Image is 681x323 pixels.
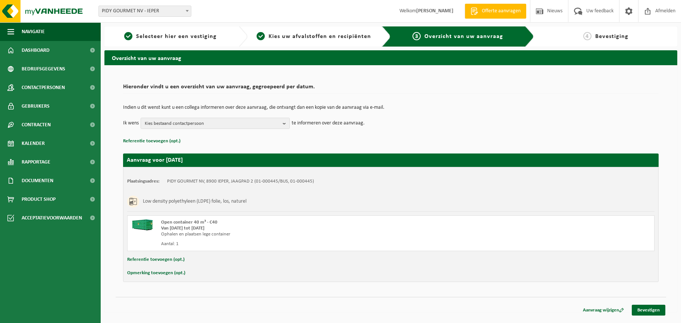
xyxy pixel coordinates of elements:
span: Contactpersonen [22,78,65,97]
div: Ophalen en plaatsen lege container [161,231,421,237]
p: Ik wens [123,118,139,129]
span: Offerte aanvragen [480,7,522,15]
a: 2Kies uw afvalstoffen en recipiënten [251,32,376,41]
button: Opmerking toevoegen (opt.) [127,268,185,278]
span: 1 [124,32,132,40]
span: 2 [257,32,265,40]
span: PIDY GOURMET NV - IEPER [98,6,191,17]
span: Selecteer hier een vestiging [136,34,217,39]
span: Product Shop [22,190,56,209]
td: PIDY GOURMET NV, 8900 IEPER, JAAGPAD 2 (01-000445/BUS, 01-000445) [167,178,314,184]
strong: Plaatsingsadres: [127,179,160,184]
h2: Overzicht van uw aanvraag [104,50,677,65]
span: Rapportage [22,153,50,171]
span: Dashboard [22,41,50,60]
strong: Van [DATE] tot [DATE] [161,226,204,231]
p: Indien u dit wenst kunt u een collega informeren over deze aanvraag, die ontvangt dan een kopie v... [123,105,659,110]
span: Gebruikers [22,97,50,115]
button: Kies bestaand contactpersoon [141,118,290,129]
span: Navigatie [22,22,45,41]
span: Bedrijfsgegevens [22,60,65,78]
span: Open container 40 m³ - C40 [161,220,217,225]
a: Aanvraag wijzigen [577,305,630,316]
span: 3 [412,32,421,40]
h3: Low density polyethyleen (LDPE) folie, los, naturel [143,196,247,208]
strong: Aanvraag voor [DATE] [127,157,183,163]
span: Overzicht van uw aanvraag [424,34,503,39]
a: Offerte aanvragen [465,4,526,19]
span: Kies bestaand contactpersoon [145,118,280,129]
p: te informeren over deze aanvraag. [292,118,365,129]
span: Bevestiging [595,34,628,39]
a: Bevestigen [632,305,665,316]
button: Referentie toevoegen (opt.) [127,255,185,265]
span: 4 [583,32,591,40]
h2: Hieronder vindt u een overzicht van uw aanvraag, gegroepeerd per datum. [123,84,659,94]
span: Kalender [22,134,45,153]
a: 1Selecteer hier een vestiging [108,32,233,41]
div: Aantal: 1 [161,241,421,247]
span: Acceptatievoorwaarden [22,209,82,227]
strong: [PERSON_NAME] [416,8,454,14]
span: Kies uw afvalstoffen en recipiënten [269,34,371,39]
img: HK-XC-40-GN-00.png [131,219,154,231]
span: Documenten [22,171,53,190]
button: Referentie toevoegen (opt.) [123,136,181,146]
span: Contracten [22,115,51,134]
span: PIDY GOURMET NV - IEPER [99,6,191,16]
